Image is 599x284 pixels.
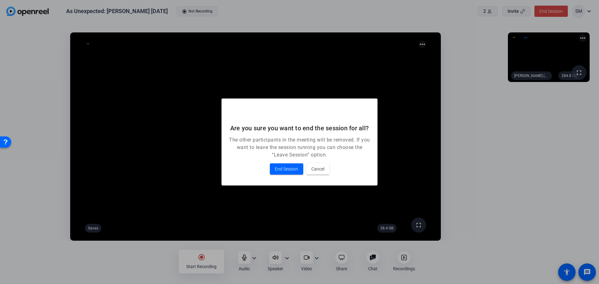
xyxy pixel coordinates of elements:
[229,136,370,159] p: The other participants in the meeting will be removed. If you want to leave the session running y...
[229,123,370,133] h2: Are you sure you want to end the session for all?
[311,165,324,173] span: Cancel
[306,163,329,175] button: Cancel
[270,163,303,175] button: End Session
[275,165,298,173] span: End Session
